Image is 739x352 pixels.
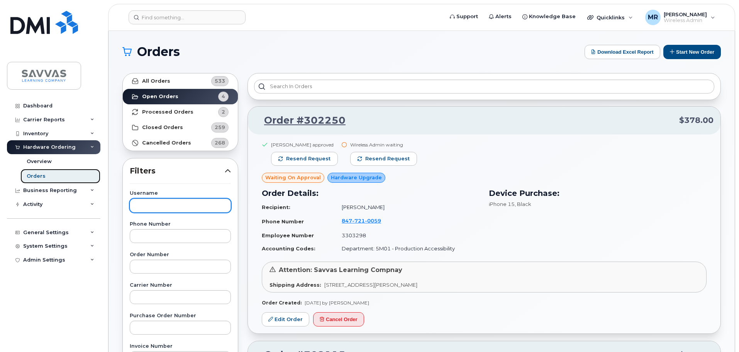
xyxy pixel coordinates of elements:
[215,124,225,131] span: 259
[262,245,315,252] strong: Accounting Codes:
[262,232,314,238] strong: Employee Number
[489,187,707,199] h3: Device Purchase:
[255,114,346,128] a: Order #302250
[313,312,364,326] button: Cancel Order
[142,109,193,115] strong: Processed Orders
[130,165,225,177] span: Filters
[142,140,191,146] strong: Cancelled Orders
[271,141,338,148] div: [PERSON_NAME] approved
[663,45,721,59] button: Start New Order
[335,242,480,255] td: Department: 5M01 - Production Accessibility
[254,80,714,94] input: Search in orders
[262,300,302,306] strong: Order Created:
[262,218,304,224] strong: Phone Number
[265,174,321,181] span: Waiting On Approval
[130,344,231,349] label: Invoice Number
[331,174,382,181] span: Hardware Upgrade
[305,300,369,306] span: [DATE] by [PERSON_NAME]
[123,120,238,135] a: Closed Orders259
[705,318,733,346] iframe: Messenger Launcher
[324,282,417,288] span: [STREET_ADDRESS][PERSON_NAME]
[123,135,238,151] a: Cancelled Orders268
[350,141,417,148] div: Wireless Admin waiting
[342,218,390,224] a: 8477210059
[515,201,531,207] span: , Black
[142,124,183,131] strong: Closed Orders
[123,73,238,89] a: All Orders533
[142,94,178,100] strong: Open Orders
[123,89,238,104] a: Open Orders4
[130,222,231,227] label: Phone Number
[130,191,231,196] label: Username
[222,108,225,116] span: 2
[142,78,170,84] strong: All Orders
[137,46,180,58] span: Orders
[215,77,225,85] span: 533
[262,187,480,199] h3: Order Details:
[262,204,290,210] strong: Recipient:
[279,266,402,274] span: Attention: Savvas Learning Compnay
[222,93,225,100] span: 4
[123,104,238,120] a: Processed Orders2
[335,229,480,242] td: 3303298
[679,115,714,126] span: $378.00
[286,155,331,162] span: Resend request
[342,218,381,224] span: 847
[585,45,660,59] button: Download Excel Report
[130,283,231,288] label: Carrier Number
[352,218,365,224] span: 721
[262,312,309,326] a: Edit Order
[335,201,480,214] td: [PERSON_NAME]
[350,152,417,166] button: Resend request
[130,252,231,257] label: Order Number
[130,313,231,318] label: Purchase Order Number
[489,201,515,207] span: iPhone 15
[269,282,321,288] strong: Shipping Address:
[215,139,225,146] span: 268
[271,152,338,166] button: Resend request
[365,218,381,224] span: 0059
[365,155,410,162] span: Resend request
